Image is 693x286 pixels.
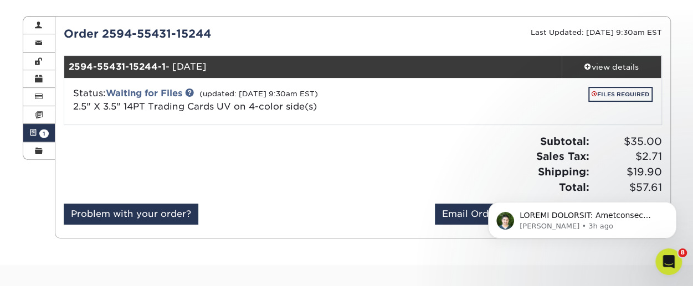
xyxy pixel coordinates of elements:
[562,56,661,78] a: view details
[69,61,166,72] strong: 2594-55431-15244-1
[588,87,653,102] a: FILES REQUIRED
[435,204,540,225] a: Email Order Details
[593,134,662,149] span: $35.00
[106,88,182,98] a: Waiting for Files
[540,135,589,147] strong: Subtotal:
[655,248,682,275] iframe: Intercom live chat
[55,25,363,42] div: Order 2594-55431-15244
[199,90,318,98] small: (updated: [DATE] 9:30am EST)
[64,204,198,225] a: Problem with your order?
[538,165,589,178] strong: Shipping:
[73,101,317,112] a: 2.5" X 3.5" 14PT Trading Cards UV on 4-color side(s)
[65,87,462,113] div: Status:
[23,124,55,142] a: 1
[593,149,662,164] span: $2.71
[678,248,687,257] span: 8
[64,56,562,78] div: - [DATE]
[536,150,589,162] strong: Sales Tax:
[593,164,662,180] span: $19.90
[39,129,49,138] span: 1
[471,179,693,256] iframe: Intercom notifications message
[562,61,661,72] div: view details
[531,28,662,37] small: Last Updated: [DATE] 9:30am EST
